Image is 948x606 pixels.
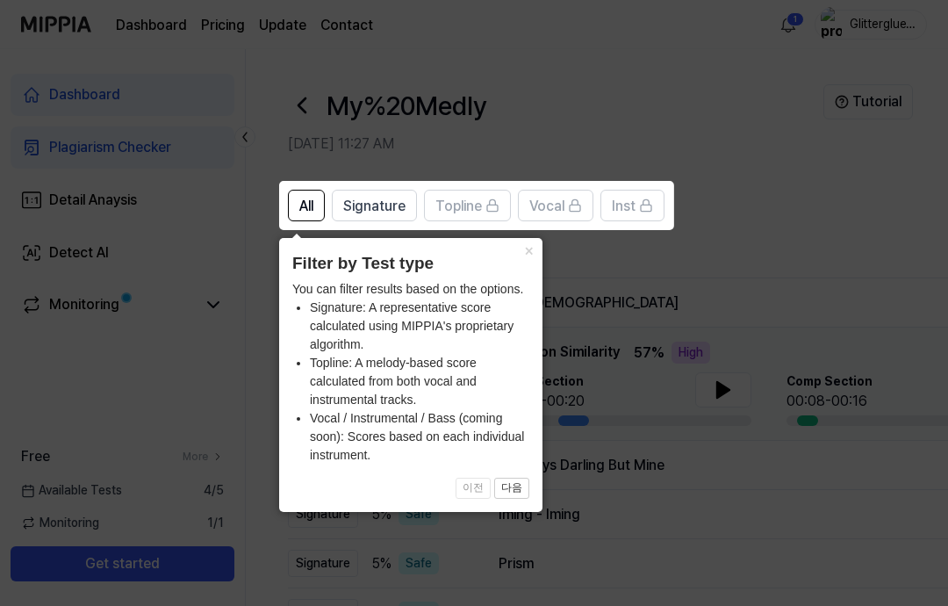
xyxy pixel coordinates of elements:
span: Inst [612,196,636,217]
header: Filter by Test type [292,251,529,277]
button: Topline [424,190,511,221]
span: Vocal [529,196,564,217]
button: Signature [332,190,417,221]
li: Vocal / Instrumental / Bass (coming soon): Scores based on each individual instrument. [310,409,529,465]
button: Vocal [518,190,593,221]
span: Topline [435,196,482,217]
button: Inst [600,190,664,221]
button: Close [514,238,542,263]
button: All [288,190,325,221]
span: Signature [343,196,406,217]
li: Signature: A representative score calculated using MIPPIA's proprietary algorithm. [310,299,529,354]
span: All [299,196,313,217]
div: You can filter results based on the options. [292,280,529,465]
li: Topline: A melody-based score calculated from both vocal and instrumental tracks. [310,354,529,409]
button: 다음 [494,478,529,499]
